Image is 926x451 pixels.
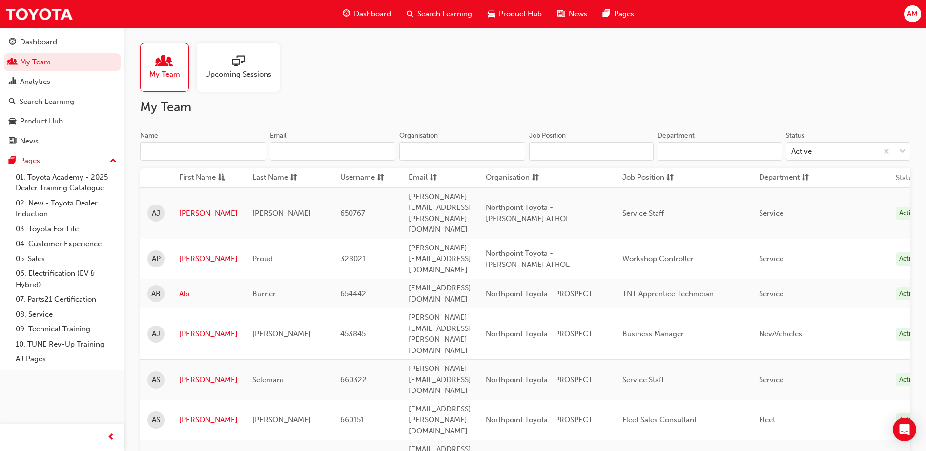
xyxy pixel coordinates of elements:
[218,172,225,184] span: asc-icon
[335,4,399,24] a: guage-iconDashboard
[110,155,117,167] span: up-icon
[20,116,63,127] div: Product Hub
[12,196,121,222] a: 02. New - Toyota Dealer Induction
[205,69,271,80] span: Upcoming Sessions
[149,69,180,80] span: My Team
[4,152,121,170] button: Pages
[179,414,238,426] a: [PERSON_NAME]
[20,96,74,107] div: Search Learning
[340,172,375,184] span: Username
[399,131,438,141] div: Organisation
[417,8,472,20] span: Search Learning
[179,172,216,184] span: First Name
[340,375,367,384] span: 660322
[151,288,161,300] span: AB
[759,329,802,338] span: NewVehicles
[152,253,161,265] span: AP
[486,415,593,424] span: Northpoint Toyota - PROSPECT
[12,170,121,196] a: 01. Toyota Academy - 2025 Dealer Training Catalogue
[9,38,16,47] span: guage-icon
[409,192,471,234] span: [PERSON_NAME][EMAIL_ADDRESS][PERSON_NAME][DOMAIN_NAME]
[4,31,121,152] button: DashboardMy TeamAnalyticsSearch LearningProduct HubNews
[622,329,684,338] span: Business Manager
[12,307,121,322] a: 08. Service
[107,431,115,444] span: prev-icon
[12,222,121,237] a: 03. Toyota For Life
[759,172,800,184] span: Department
[140,43,197,92] a: My Team
[603,8,610,20] span: pages-icon
[409,313,471,355] span: [PERSON_NAME][EMAIL_ADDRESS][PERSON_NAME][DOMAIN_NAME]
[486,375,593,384] span: Northpoint Toyota - PROSPECT
[343,8,350,20] span: guage-icon
[899,145,906,158] span: down-icon
[759,172,813,184] button: Departmentsorting-icon
[658,142,782,161] input: Department
[179,253,238,265] a: [PERSON_NAME]
[896,287,921,301] div: Active
[622,254,694,263] span: Workshop Controller
[12,337,121,352] a: 10. TUNE Rev-Up Training
[480,4,550,24] a: car-iconProduct Hub
[340,415,364,424] span: 660151
[486,329,593,338] span: Northpoint Toyota - PROSPECT
[12,322,121,337] a: 09. Technical Training
[179,208,238,219] a: [PERSON_NAME]
[179,328,238,340] a: [PERSON_NAME]
[12,251,121,266] a: 05. Sales
[179,374,238,386] a: [PERSON_NAME]
[595,4,642,24] a: pages-iconPages
[896,328,921,341] div: Active
[140,142,266,161] input: Name
[486,289,593,298] span: Northpoint Toyota - PROSPECT
[759,254,783,263] span: Service
[197,43,288,92] a: Upcoming Sessions
[893,418,916,441] div: Open Intercom Messenger
[270,142,396,161] input: Email
[12,292,121,307] a: 07. Parts21 Certification
[4,93,121,111] a: Search Learning
[896,373,921,387] div: Active
[9,117,16,126] span: car-icon
[407,8,413,20] span: search-icon
[4,132,121,150] a: News
[4,33,121,51] a: Dashboard
[759,415,775,424] span: Fleet
[252,172,306,184] button: Last Namesorting-icon
[529,142,654,161] input: Job Position
[896,413,921,427] div: Active
[786,131,804,141] div: Status
[399,142,525,161] input: Organisation
[904,5,921,22] button: AM
[486,172,539,184] button: Organisationsorting-icon
[340,289,366,298] span: 654442
[5,3,73,25] a: Trak
[486,172,530,184] span: Organisation
[550,4,595,24] a: news-iconNews
[252,375,283,384] span: Selemani
[622,415,697,424] span: Fleet Sales Consultant
[152,328,160,340] span: AJ
[152,414,160,426] span: AS
[9,78,16,86] span: chart-icon
[20,155,40,166] div: Pages
[12,236,121,251] a: 04. Customer Experience
[152,374,160,386] span: AS
[340,254,366,263] span: 328021
[622,172,664,184] span: Job Position
[399,4,480,24] a: search-iconSearch Learning
[152,208,160,219] span: AJ
[409,172,462,184] button: Emailsorting-icon
[759,375,783,384] span: Service
[759,289,783,298] span: Service
[4,53,121,71] a: My Team
[252,209,311,218] span: [PERSON_NAME]
[622,375,664,384] span: Service Staff
[666,172,674,184] span: sorting-icon
[409,364,471,395] span: [PERSON_NAME][EMAIL_ADDRESS][DOMAIN_NAME]
[158,55,171,69] span: people-icon
[9,98,16,106] span: search-icon
[569,8,587,20] span: News
[179,288,238,300] a: Abi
